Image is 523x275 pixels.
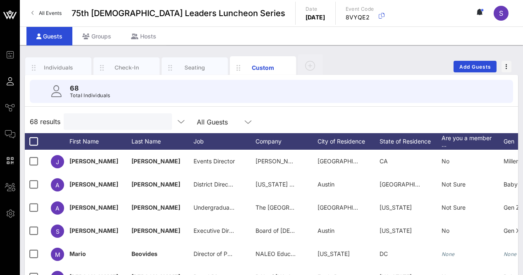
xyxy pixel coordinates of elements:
div: Company [256,133,318,150]
p: Event Code [346,5,374,13]
span: Beovides [131,250,158,257]
div: Job [193,133,256,150]
i: None [504,251,517,257]
p: 68 [70,83,110,93]
span: No [442,227,449,234]
p: [DATE] [306,13,325,22]
span: Board of [DEMOGRAPHIC_DATA] Legislative Leaders [256,227,399,234]
div: Seating [177,64,213,72]
div: Groups [72,27,121,45]
div: All Guests [197,118,228,126]
span: S [499,9,503,17]
span: The [GEOGRAPHIC_DATA][US_STATE] [256,204,359,211]
button: Add Guests [454,61,497,72]
div: City of Residence [318,133,380,150]
div: Individuals [40,64,77,72]
span: A [55,182,60,189]
div: First Name [69,133,131,150]
div: Are you a member … [442,133,504,150]
span: 68 results [30,117,60,127]
div: All Guests [192,113,258,130]
i: None [442,251,455,257]
span: [US_STATE] [380,204,412,211]
span: [GEOGRAPHIC_DATA] [318,204,377,211]
span: J [56,158,59,165]
div: S [494,6,509,21]
span: Events Director [193,158,235,165]
span: [US_STATE] House of Representatives [256,181,359,188]
span: Austin [318,227,334,234]
div: State of Residence [380,133,442,150]
span: District Director [193,181,236,188]
p: Total Individuals [70,91,110,100]
span: 75th [DEMOGRAPHIC_DATA] Leaders Luncheon Series [72,7,285,19]
span: [GEOGRAPHIC_DATA] [318,158,377,165]
p: 8VYQE2 [346,13,374,22]
span: DC [380,250,388,257]
span: All Events [39,10,62,16]
span: [PERSON_NAME] [69,204,118,211]
span: S [56,228,60,235]
div: Guests [26,27,72,45]
span: Add Guests [459,64,492,70]
span: [PERSON_NAME] [131,227,180,234]
span: M [55,251,60,258]
span: Executive Director [193,227,243,234]
p: Date [306,5,325,13]
span: [PERSON_NAME] [131,181,180,188]
span: [PERSON_NAME] [69,227,118,234]
a: All Events [26,7,67,20]
span: [US_STATE] [380,227,412,234]
span: Not Sure [442,181,466,188]
span: [GEOGRAPHIC_DATA] [380,181,439,188]
span: Austin [318,181,334,188]
span: A [55,205,60,212]
span: Undergraduate Student [193,204,258,211]
span: No [442,158,449,165]
div: Last Name [131,133,193,150]
span: Mario [69,250,86,257]
div: Custom [245,63,282,72]
span: [PERSON_NAME] [131,204,180,211]
span: [PERSON_NAME] [69,181,118,188]
span: [PERSON_NAME] [69,158,118,165]
span: [PERSON_NAME] Consulting [256,158,333,165]
div: Hosts [121,27,166,45]
div: Check-In [108,64,145,72]
span: CA [380,158,388,165]
span: Director of Policy and Legislative Affairs [193,250,301,257]
span: [PERSON_NAME] [131,158,180,165]
span: [US_STATE] [318,250,350,257]
span: NALEO Educational Fund [256,250,324,257]
span: Not Sure [442,204,466,211]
